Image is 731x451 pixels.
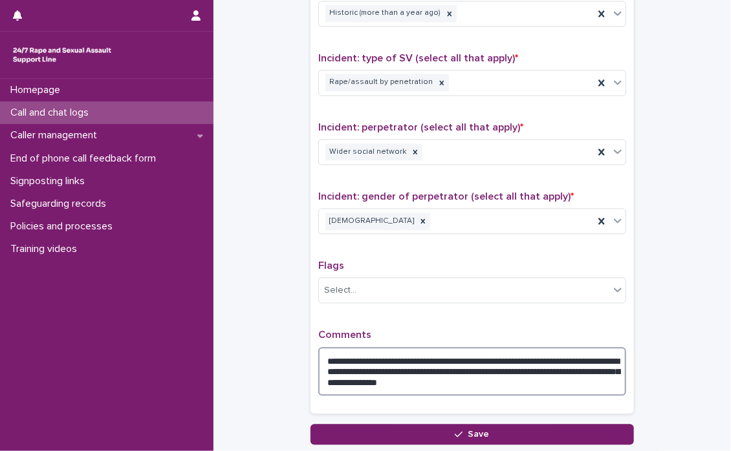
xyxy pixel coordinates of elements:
button: Save [311,425,634,445]
div: [DEMOGRAPHIC_DATA] [325,213,416,231]
p: Policies and processes [5,220,123,233]
img: rhQMoQhaT3yELyF149Cw [10,42,114,68]
p: End of phone call feedback form [5,152,166,165]
div: Select... [324,284,356,298]
span: Incident: gender of perpetrator (select all that apply) [318,192,574,202]
div: Historic (more than a year ago) [325,5,442,23]
p: Training videos [5,243,87,255]
p: Call and chat logs [5,107,99,119]
div: Rape/assault by penetration [325,74,435,92]
span: Incident: perpetrator (select all that apply) [318,123,523,133]
span: Incident: type of SV (select all that apply) [318,54,518,64]
p: Caller management [5,129,107,142]
div: Wider social network [325,144,408,162]
p: Safeguarding records [5,198,116,210]
span: Flags [318,261,344,271]
p: Signposting links [5,175,95,187]
p: Homepage [5,84,71,96]
span: Comments [318,330,371,341]
span: Save [468,430,490,439]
